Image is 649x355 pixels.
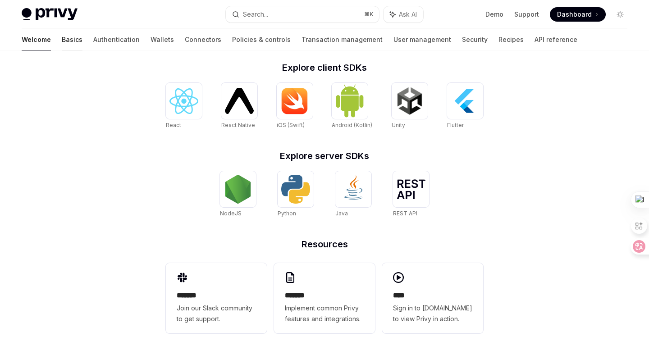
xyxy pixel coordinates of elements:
img: light logo [22,8,78,21]
span: React [166,122,181,128]
span: NodeJS [220,210,242,217]
a: Policies & controls [232,29,291,50]
a: API reference [535,29,577,50]
a: Android (Kotlin)Android (Kotlin) [332,83,372,130]
span: Flutter [447,122,464,128]
a: Support [514,10,539,19]
span: Dashboard [557,10,592,19]
img: Python [281,175,310,204]
h2: Explore server SDKs [166,151,483,160]
a: Welcome [22,29,51,50]
a: Dashboard [550,7,606,22]
h2: Explore client SDKs [166,63,483,72]
a: ReactReact [166,83,202,130]
span: Implement common Privy features and integrations. [285,303,364,324]
a: UnityUnity [392,83,428,130]
a: Authentication [93,29,140,50]
a: Basics [62,29,82,50]
button: Toggle dark mode [613,7,627,22]
span: iOS (Swift) [277,122,305,128]
h2: Resources [166,240,483,249]
button: Ask AI [384,6,423,23]
a: NodeJSNodeJS [220,171,256,218]
img: REST API [397,179,425,199]
img: React Native [225,88,254,114]
img: NodeJS [224,175,252,204]
a: Transaction management [302,29,383,50]
span: Sign in to [DOMAIN_NAME] to view Privy in action. [393,303,472,324]
a: **** **Implement common Privy features and integrations. [274,263,375,333]
img: Android (Kotlin) [335,84,364,118]
span: Join our Slack community to get support. [177,303,256,324]
a: FlutterFlutter [447,83,483,130]
a: JavaJava [335,171,371,218]
span: ⌘ K [364,11,374,18]
button: Search...⌘K [226,6,379,23]
a: **** **Join our Slack community to get support. [166,263,267,333]
img: Java [339,175,368,204]
img: Flutter [451,86,480,115]
span: React Native [221,122,255,128]
div: Search... [243,9,268,20]
span: Java [335,210,348,217]
img: React [169,88,198,114]
span: Python [278,210,296,217]
span: REST API [393,210,417,217]
a: ****Sign in to [DOMAIN_NAME] to view Privy in action. [382,263,483,333]
img: iOS (Swift) [280,87,309,114]
span: Android (Kotlin) [332,122,372,128]
span: Unity [392,122,405,128]
a: Wallets [151,29,174,50]
a: Demo [485,10,503,19]
a: React NativeReact Native [221,83,257,130]
a: PythonPython [278,171,314,218]
a: User management [393,29,451,50]
span: Ask AI [399,10,417,19]
a: REST APIREST API [393,171,429,218]
a: Recipes [498,29,524,50]
a: Connectors [185,29,221,50]
a: Security [462,29,488,50]
img: Unity [395,86,424,115]
a: iOS (Swift)iOS (Swift) [277,83,313,130]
